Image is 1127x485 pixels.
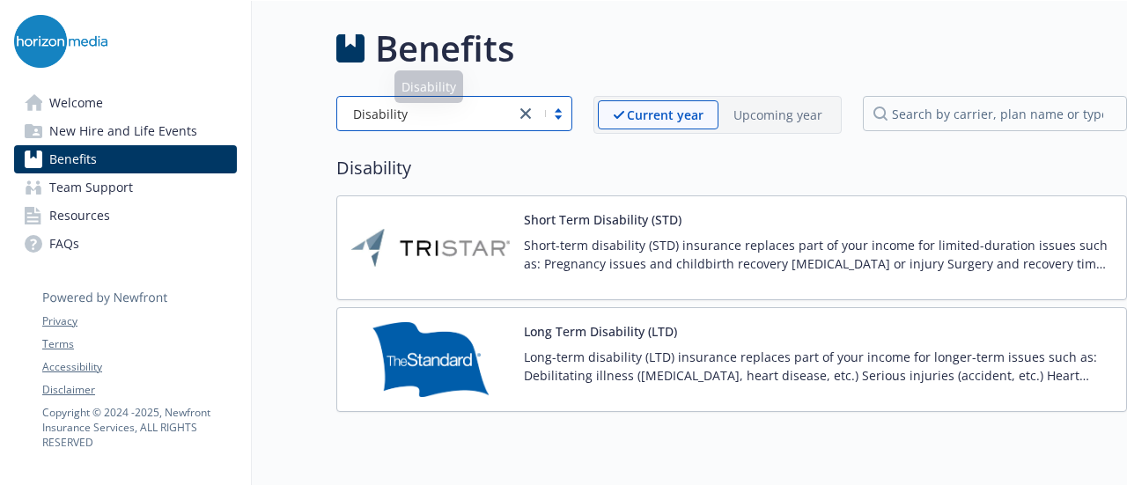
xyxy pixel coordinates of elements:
[42,336,236,352] a: Terms
[42,405,236,450] p: Copyright © 2024 - 2025 , Newfront Insurance Services, ALL RIGHTS RESERVED
[42,359,236,375] a: Accessibility
[524,236,1112,273] p: Short-term disability (STD) insurance replaces part of your income for limited-duration issues su...
[353,105,408,123] span: Disability
[524,210,681,229] button: Short Term Disability (STD)
[49,117,197,145] span: New Hire and Life Events
[49,145,97,173] span: Benefits
[863,96,1127,131] input: search by carrier, plan name or type
[49,230,79,258] span: FAQs
[42,313,236,329] a: Privacy
[49,89,103,117] span: Welcome
[351,210,510,285] img: TRISTAR Insurance Group carrier logo
[524,348,1112,385] p: Long-term disability (LTD) insurance replaces part of your income for longer-term issues such as:...
[14,117,237,145] a: New Hire and Life Events
[14,230,237,258] a: FAQs
[49,173,133,202] span: Team Support
[351,322,510,397] img: Standard Insurance Company carrier logo
[49,202,110,230] span: Resources
[14,89,237,117] a: Welcome
[627,106,703,124] p: Current year
[42,382,236,398] a: Disclaimer
[515,103,536,124] a: close
[336,155,1127,181] h2: Disability
[346,105,506,123] span: Disability
[375,22,514,75] h1: Benefits
[14,202,237,230] a: Resources
[733,106,822,124] p: Upcoming year
[14,145,237,173] a: Benefits
[524,322,677,341] button: Long Term Disability (LTD)
[14,173,237,202] a: Team Support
